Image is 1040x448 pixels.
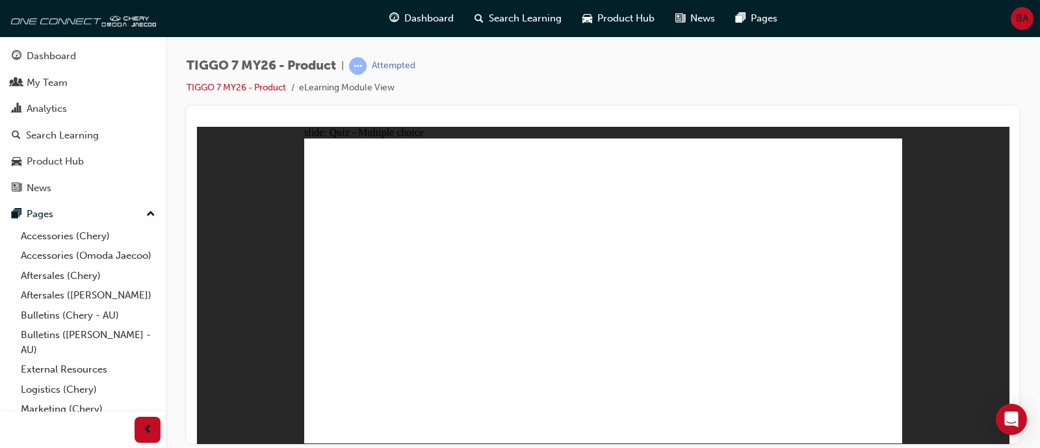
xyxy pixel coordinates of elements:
span: Dashboard [404,11,454,26]
a: Product Hub [5,150,161,174]
a: External Resources [16,360,161,380]
div: News [27,181,51,196]
a: search-iconSearch Learning [464,5,572,32]
div: Pages [27,207,53,222]
span: guage-icon [12,51,21,62]
a: Logistics (Chery) [16,380,161,400]
span: pages-icon [736,10,746,27]
span: learningRecordVerb_ATTEMPT-icon [349,57,367,75]
div: Analytics [27,101,67,116]
span: search-icon [12,130,21,142]
a: car-iconProduct Hub [572,5,665,32]
div: Attempted [372,60,415,72]
li: eLearning Module View [299,81,395,96]
a: Bulletins ([PERSON_NAME] - AU) [16,325,161,360]
span: Product Hub [597,11,655,26]
a: Accessories (Chery) [16,226,161,246]
span: news-icon [675,10,685,27]
span: Pages [751,11,777,26]
a: My Team [5,71,161,95]
a: TIGGO 7 MY26 - Product [187,82,286,93]
span: car-icon [582,10,592,27]
span: search-icon [474,10,484,27]
div: Product Hub [27,154,84,169]
span: prev-icon [143,422,153,438]
button: Pages [5,202,161,226]
a: news-iconNews [665,5,725,32]
a: Search Learning [5,124,161,148]
a: guage-iconDashboard [379,5,464,32]
span: people-icon [12,77,21,89]
div: Open Intercom Messenger [996,404,1027,435]
span: | [341,59,344,73]
a: Bulletins (Chery - AU) [16,306,161,326]
a: Marketing (Chery) [16,399,161,419]
span: chart-icon [12,103,21,115]
span: pages-icon [12,209,21,220]
span: car-icon [12,156,21,168]
img: oneconnect [6,5,156,31]
a: News [5,176,161,200]
a: pages-iconPages [725,5,788,32]
span: News [690,11,715,26]
span: TIGGO 7 MY26 - Product [187,59,336,73]
span: news-icon [12,183,21,194]
button: BA [1011,7,1033,30]
a: Aftersales (Chery) [16,266,161,286]
div: Search Learning [26,128,99,143]
span: guage-icon [389,10,399,27]
div: Dashboard [27,49,76,64]
a: Dashboard [5,44,161,68]
span: up-icon [146,206,155,223]
span: BA [1016,11,1028,26]
a: Accessories (Omoda Jaecoo) [16,246,161,266]
span: Search Learning [489,11,562,26]
a: Aftersales ([PERSON_NAME]) [16,285,161,306]
div: My Team [27,75,68,90]
button: DashboardMy TeamAnalyticsSearch LearningProduct HubNews [5,42,161,202]
a: Analytics [5,97,161,121]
